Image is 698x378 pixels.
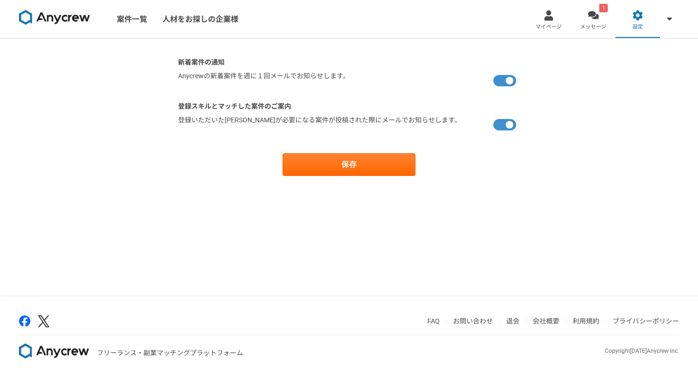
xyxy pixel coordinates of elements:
[599,4,608,12] div: 1
[19,10,90,25] img: 8DqYSo04kwAAAAASUVORK5CYII=
[97,348,243,358] p: フリーランス・副業マッチングプラットフォーム
[605,347,679,355] p: Copyright [DATE] Anycrew inc.
[178,101,520,111] p: 登録スキルとマッチした案件のご案内
[19,343,89,359] img: 8DqYSo04kwAAAAASUVORK5CYII=
[283,153,415,176] button: 保存
[178,57,520,67] p: 新着案件の通知
[632,23,643,31] span: 設定
[536,23,562,31] span: マイページ
[178,115,461,134] label: 登録いただいた[PERSON_NAME]が必要になる案件が投稿された際にメールでお知らせします。
[613,317,679,325] a: プライバシーポリシー
[427,317,440,325] a: FAQ
[580,23,606,31] span: メッセージ
[533,317,559,325] a: 会社概要
[506,317,519,325] a: 退会
[38,315,49,327] img: x-391a3a86.png
[19,315,30,327] img: facebook-2adfd474.png
[573,317,599,325] a: 利用規約
[453,317,493,325] a: お問い合わせ
[178,71,349,90] label: Anycrewの新着案件を週に１回メールでお知らせします。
